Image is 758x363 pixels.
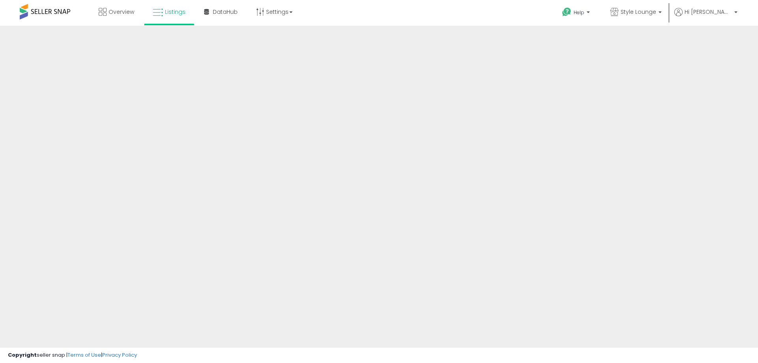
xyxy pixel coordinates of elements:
div: seller snap | | [8,352,137,359]
span: DataHub [213,8,238,16]
strong: Copyright [8,351,37,359]
span: Help [574,9,584,16]
span: Hi [PERSON_NAME] [685,8,732,16]
i: Get Help [562,7,572,17]
a: Help [556,1,598,26]
span: Listings [165,8,186,16]
a: Privacy Policy [102,351,137,359]
span: Overview [109,8,134,16]
a: Terms of Use [68,351,101,359]
span: Style Lounge [621,8,656,16]
a: Hi [PERSON_NAME] [674,8,737,26]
